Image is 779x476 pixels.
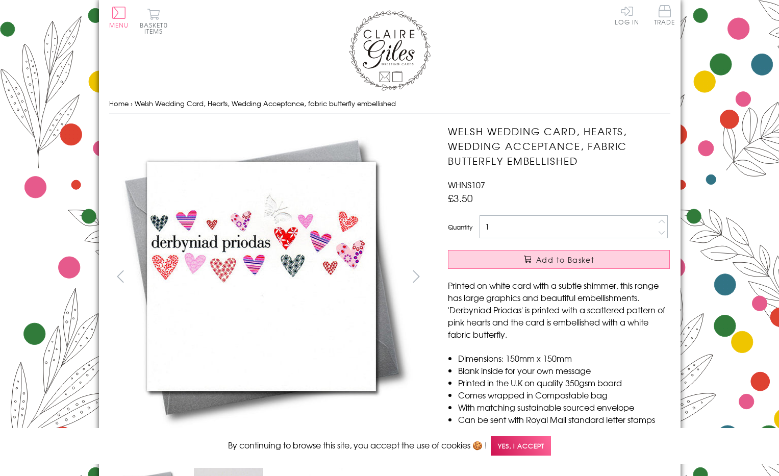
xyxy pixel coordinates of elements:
img: Welsh Wedding Card, Hearts, Wedding Acceptance, fabric butterfly embellished [109,124,415,430]
li: Comes wrapped in Compostable bag [458,389,670,401]
button: next [405,265,428,288]
button: prev [109,265,132,288]
label: Quantity [448,222,472,232]
span: Yes, I accept [491,436,551,456]
span: › [131,98,133,108]
span: WHNS107 [448,179,485,191]
h1: Welsh Wedding Card, Hearts, Wedding Acceptance, fabric butterfly embellished [448,124,670,168]
p: Printed on white card with a subtle shimmer, this range has large graphics and beautiful embellis... [448,279,670,340]
button: Add to Basket [448,250,670,269]
a: Home [109,98,129,108]
img: Claire Giles Greetings Cards [349,10,431,91]
button: Menu [109,7,129,28]
li: Dimensions: 150mm x 150mm [458,352,670,364]
span: Welsh Wedding Card, Hearts, Wedding Acceptance, fabric butterfly embellished [135,98,396,108]
li: Blank inside for your own message [458,364,670,377]
span: Menu [109,20,129,30]
a: Log In [615,5,639,25]
nav: breadcrumbs [109,93,670,114]
li: Can be sent with Royal Mail standard letter stamps [458,413,670,425]
button: Basket0 items [140,8,168,34]
li: With matching sustainable sourced envelope [458,401,670,413]
span: 0 items [144,20,168,36]
a: Trade [654,5,675,27]
li: Printed in the U.K on quality 350gsm board [458,377,670,389]
span: Add to Basket [536,255,594,265]
span: Trade [654,5,675,25]
span: £3.50 [448,191,473,205]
